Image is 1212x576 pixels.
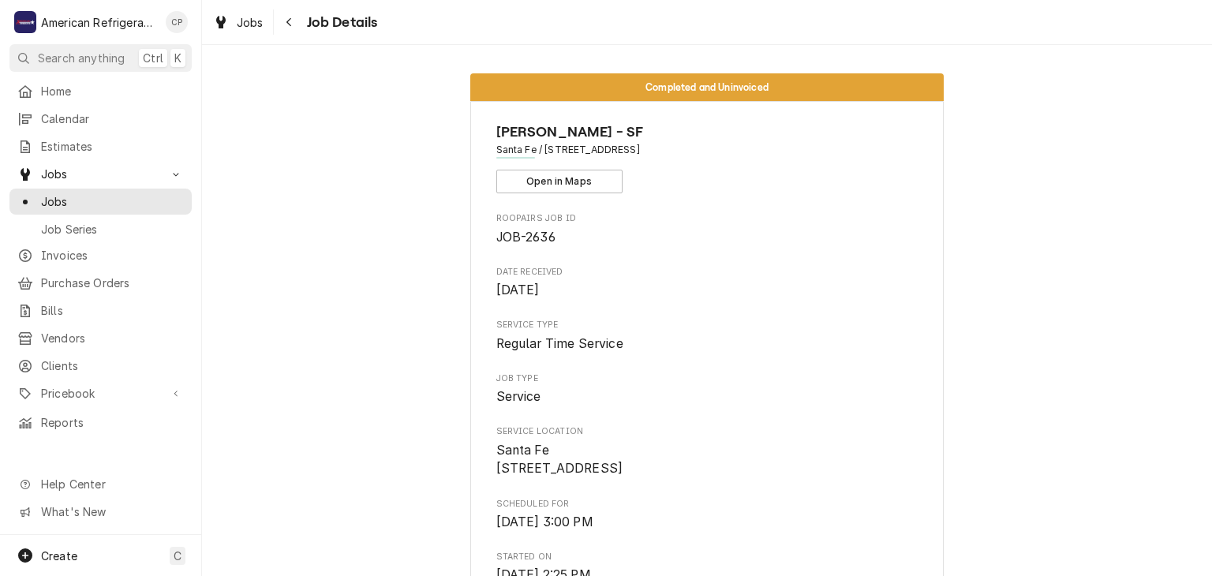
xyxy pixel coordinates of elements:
[496,230,555,245] span: JOB-2636
[496,281,918,300] span: Date Received
[41,414,184,431] span: Reports
[41,549,77,563] span: Create
[496,212,918,246] div: Roopairs Job ID
[645,82,769,92] span: Completed and Uninvoiced
[9,242,192,268] a: Invoices
[14,11,36,33] div: A
[496,319,918,331] span: Service Type
[496,389,541,404] span: Service
[496,266,918,300] div: Date Received
[496,498,918,511] span: Scheduled For
[302,12,378,33] span: Job Details
[496,228,918,247] span: Roopairs Job ID
[41,110,184,127] span: Calendar
[41,193,184,210] span: Jobs
[496,441,918,478] span: Service Location
[9,161,192,187] a: Go to Jobs
[496,143,918,157] span: Address
[9,353,192,379] a: Clients
[207,9,270,36] a: Jobs
[9,297,192,324] a: Bills
[41,503,182,520] span: What's New
[496,336,623,351] span: Regular Time Service
[496,443,623,477] span: Santa Fe [STREET_ADDRESS]
[174,548,181,564] span: C
[9,44,192,72] button: Search anythingCtrlK
[9,499,192,525] a: Go to What's New
[496,122,918,193] div: Client Information
[496,170,623,193] button: Open in Maps
[9,133,192,159] a: Estimates
[237,14,264,31] span: Jobs
[496,498,918,532] div: Scheduled For
[9,325,192,351] a: Vendors
[41,83,184,99] span: Home
[14,11,36,33] div: American Refrigeration LLC's Avatar
[9,410,192,436] a: Reports
[496,513,918,532] span: Scheduled For
[9,106,192,132] a: Calendar
[41,138,184,155] span: Estimates
[496,514,593,529] span: [DATE] 3:00 PM
[496,387,918,406] span: Job Type
[470,73,944,101] div: Status
[41,166,160,182] span: Jobs
[41,357,184,374] span: Clients
[41,385,160,402] span: Pricebook
[496,425,918,438] span: Service Location
[41,476,182,492] span: Help Center
[9,216,192,242] a: Job Series
[41,221,184,238] span: Job Series
[496,335,918,353] span: Service Type
[9,270,192,296] a: Purchase Orders
[496,425,918,478] div: Service Location
[174,50,181,66] span: K
[166,11,188,33] div: CP
[496,319,918,353] div: Service Type
[9,189,192,215] a: Jobs
[496,372,918,406] div: Job Type
[41,302,184,319] span: Bills
[143,50,163,66] span: Ctrl
[496,372,918,385] span: Job Type
[9,78,192,104] a: Home
[9,471,192,497] a: Go to Help Center
[277,9,302,35] button: Navigate back
[496,282,540,297] span: [DATE]
[496,266,918,279] span: Date Received
[496,212,918,225] span: Roopairs Job ID
[9,380,192,406] a: Go to Pricebook
[496,551,918,563] span: Started On
[166,11,188,33] div: Cordel Pyle's Avatar
[38,50,125,66] span: Search anything
[41,14,157,31] div: American Refrigeration LLC
[496,122,918,143] span: Name
[41,330,184,346] span: Vendors
[41,275,184,291] span: Purchase Orders
[41,247,184,264] span: Invoices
